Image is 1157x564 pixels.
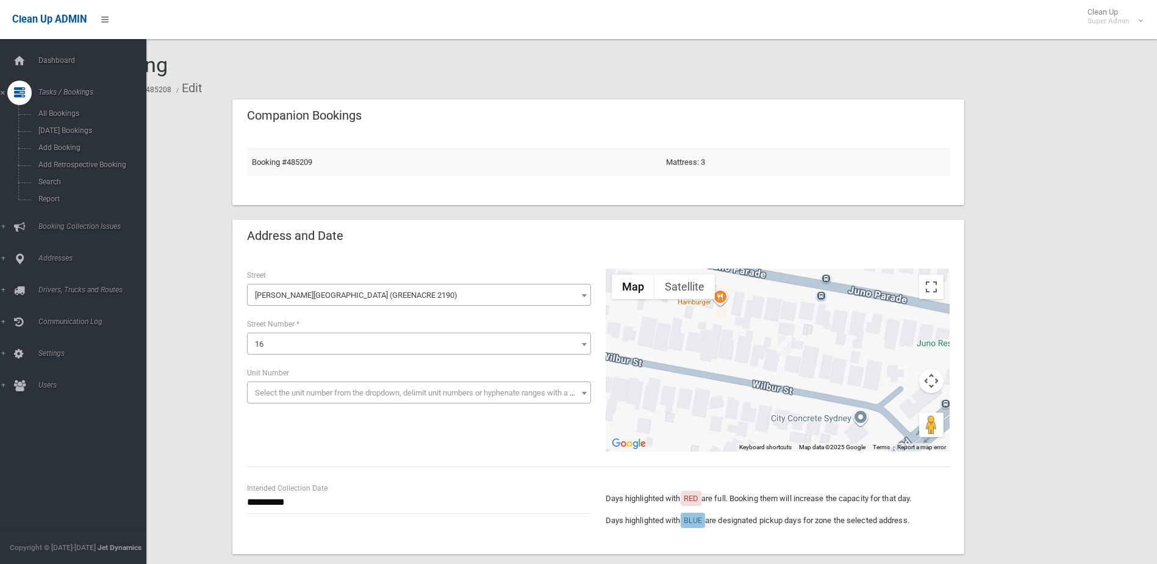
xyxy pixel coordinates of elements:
span: 16 [247,333,591,355]
small: Super Admin [1087,16,1130,26]
a: Open this area in Google Maps (opens a new window) [609,436,649,452]
span: Map data ©2025 Google [799,444,865,450]
span: Communication Log [35,317,156,326]
span: Booking Collection Issues [35,222,156,231]
button: Drag Pegman onto the map to open Street View [919,413,944,437]
span: Search [35,178,145,186]
p: Days highlighted with are designated pickup days for zone the selected address. [606,513,950,528]
span: Drivers, Trucks and Routes [35,286,156,294]
span: Addresses [35,254,156,262]
span: Users [35,381,156,389]
span: 16 [250,336,588,353]
span: Add Booking [35,143,145,152]
span: Add Retrospective Booking [35,161,145,169]
a: Terms (opens in new tab) [873,444,890,450]
span: Select the unit number from the dropdown, delimit unit numbers or hyphenate ranges with a comma [255,388,596,397]
span: Report [35,195,145,203]
button: Toggle fullscreen view [919,275,944,299]
span: Clean Up ADMIN [12,13,87,25]
header: Address and Date [232,224,358,248]
button: Show street map [612,275,654,299]
span: Copyright © [DATE]-[DATE] [10,543,96,552]
button: Keyboard shortcuts [739,443,792,452]
span: RED [684,494,698,503]
span: Wilbur Street (GREENACRE 2190) [250,287,588,304]
span: [DATE] Bookings [35,126,145,135]
span: Tasks / Bookings [35,88,156,96]
header: Companion Bookings [232,104,376,128]
span: 16 [255,339,263,349]
span: BLUE [684,516,702,525]
td: Mattress: 3 [661,148,950,176]
li: Edit [173,77,202,99]
p: Days highlighted with are full. Booking them will increase the capacity for that day. [606,491,950,506]
span: Settings [35,349,156,358]
button: Show satellite imagery [654,275,715,299]
button: Map camera controls [919,369,944,393]
a: Report a map error [897,444,946,450]
span: Wilbur Street (GREENACRE 2190) [247,284,591,306]
img: Google [609,436,649,452]
a: Booking #485209 [252,157,312,167]
a: #485208 [141,85,171,94]
div: 16 Wilbur Street, GREENACRE NSW 2190 [777,335,792,356]
strong: Jet Dynamics [98,543,141,552]
span: Clean Up [1081,7,1142,26]
span: All Bookings [35,109,145,118]
span: Dashboard [35,56,156,65]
